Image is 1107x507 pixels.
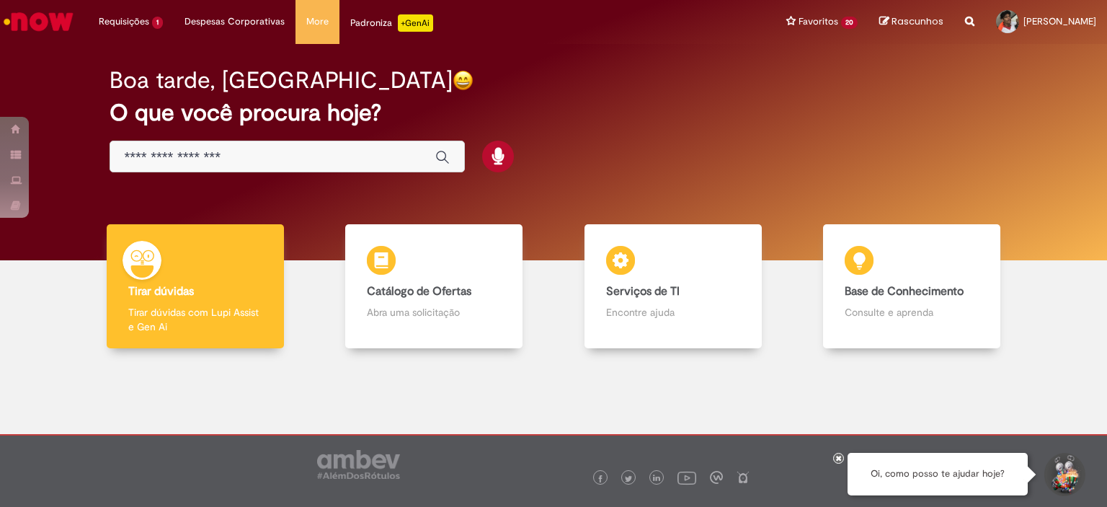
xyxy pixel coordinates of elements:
[110,100,998,125] h2: O que você procura hoje?
[367,284,471,299] b: Catálogo de Ofertas
[367,305,501,319] p: Abra uma solicitação
[892,14,943,28] span: Rascunhos
[737,471,750,484] img: logo_footer_naosei.png
[710,471,723,484] img: logo_footer_workplace.png
[152,17,163,29] span: 1
[128,305,262,334] p: Tirar dúvidas com Lupi Assist e Gen Ai
[317,450,400,479] img: logo_footer_ambev_rotulo_gray.png
[306,14,329,29] span: More
[799,14,838,29] span: Favoritos
[128,284,194,299] b: Tirar dúvidas
[1,7,76,36] img: ServiceNow
[606,284,680,299] b: Serviços de TI
[76,224,315,349] a: Tirar dúvidas Tirar dúvidas com Lupi Assist e Gen Ai
[597,475,604,482] img: logo_footer_facebook.png
[99,14,149,29] span: Requisições
[1042,453,1085,496] button: Iniciar Conversa de Suporte
[848,453,1028,495] div: Oi, como posso te ajudar hoje?
[845,305,979,319] p: Consulte e aprenda
[625,475,632,482] img: logo_footer_twitter.png
[606,305,740,319] p: Encontre ajuda
[398,14,433,32] p: +GenAi
[845,284,964,299] b: Base de Conhecimento
[879,15,943,29] a: Rascunhos
[841,17,858,29] span: 20
[350,14,433,32] div: Padroniza
[553,224,793,349] a: Serviços de TI Encontre ajuda
[793,224,1032,349] a: Base de Conhecimento Consulte e aprenda
[184,14,285,29] span: Despesas Corporativas
[653,475,660,483] img: logo_footer_linkedin.png
[110,68,453,93] h2: Boa tarde, [GEOGRAPHIC_DATA]
[677,468,696,487] img: logo_footer_youtube.png
[1023,15,1096,27] span: [PERSON_NAME]
[315,224,554,349] a: Catálogo de Ofertas Abra uma solicitação
[453,70,474,91] img: happy-face.png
